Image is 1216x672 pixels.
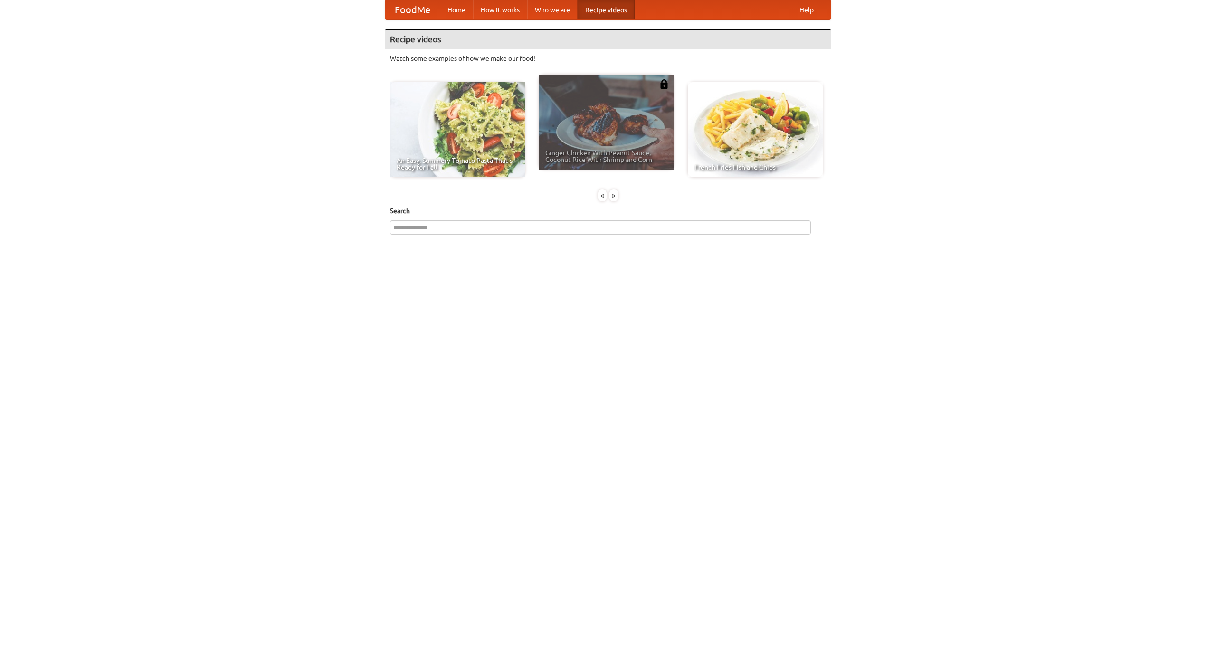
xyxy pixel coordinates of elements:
[578,0,635,19] a: Recipe videos
[527,0,578,19] a: Who we are
[792,0,821,19] a: Help
[440,0,473,19] a: Home
[390,82,525,177] a: An Easy, Summery Tomato Pasta That's Ready for Fall
[694,164,816,170] span: French Fries Fish and Chips
[390,206,826,216] h5: Search
[390,54,826,63] p: Watch some examples of how we make our food!
[609,189,618,201] div: »
[473,0,527,19] a: How it works
[385,30,831,49] h4: Recipe videos
[385,0,440,19] a: FoodMe
[397,157,518,170] span: An Easy, Summery Tomato Pasta That's Ready for Fall
[688,82,823,177] a: French Fries Fish and Chips
[598,189,607,201] div: «
[659,79,669,89] img: 483408.png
